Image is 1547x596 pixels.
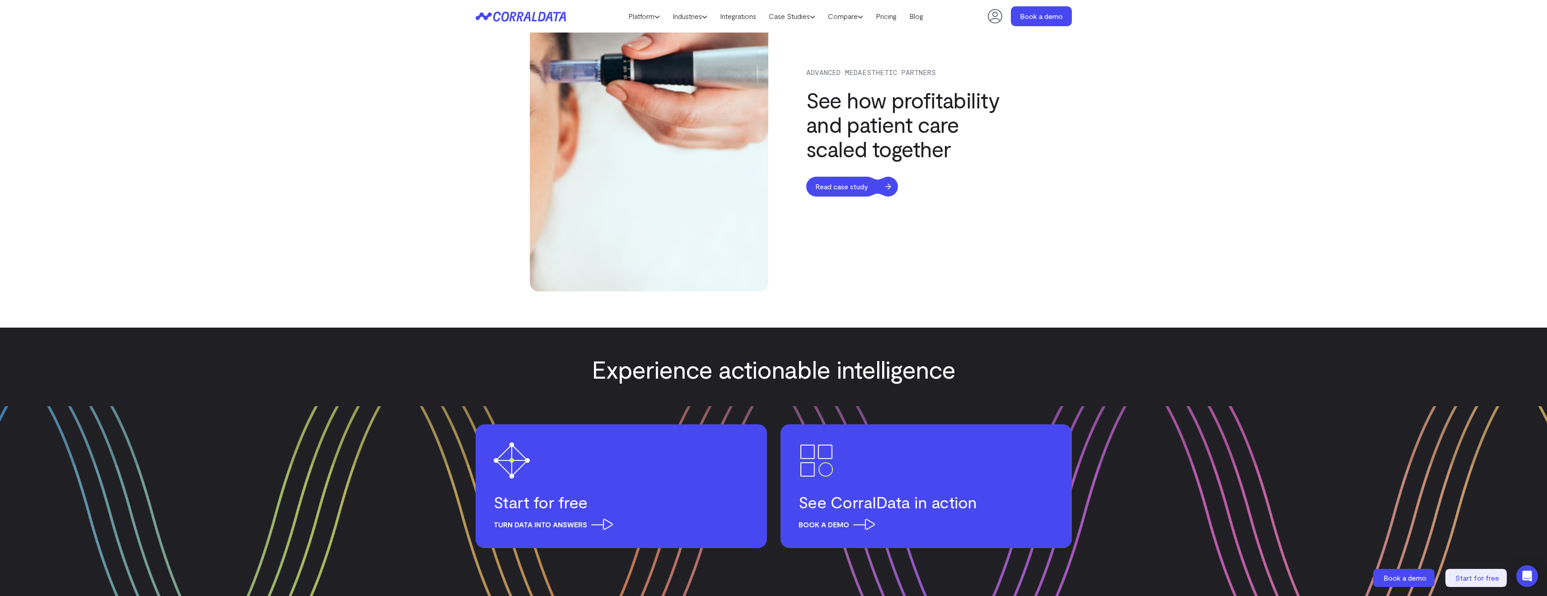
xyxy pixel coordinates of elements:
[494,519,613,530] span: Turn data into answers
[1516,565,1538,587] div: Open Intercom Messenger
[1383,573,1426,582] span: Book a demo
[903,9,930,23] a: Blog
[806,177,877,197] span: Read case study
[494,492,749,512] h3: Start for free
[666,9,714,23] a: Industries
[762,9,822,23] a: Case Studies
[1373,569,1436,587] a: Book a demo
[714,9,762,23] a: Integrations
[1455,573,1499,582] span: Start for free
[799,519,875,530] span: Book a demo
[822,9,869,23] a: Compare
[1011,6,1072,26] a: Book a demo
[781,424,1072,548] a: See CorralData in action Book a demo
[622,9,666,23] a: Platform
[806,68,1023,76] p: Advanced Medaesthetic Partners
[799,492,1054,512] h3: See CorralData in action
[1445,569,1509,587] a: Start for free
[869,9,903,23] a: Pricing
[806,88,1023,161] h2: See how profitability and patient care scaled together
[476,424,767,548] a: Start for free Turn data into answers
[806,177,897,197] a: Read case study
